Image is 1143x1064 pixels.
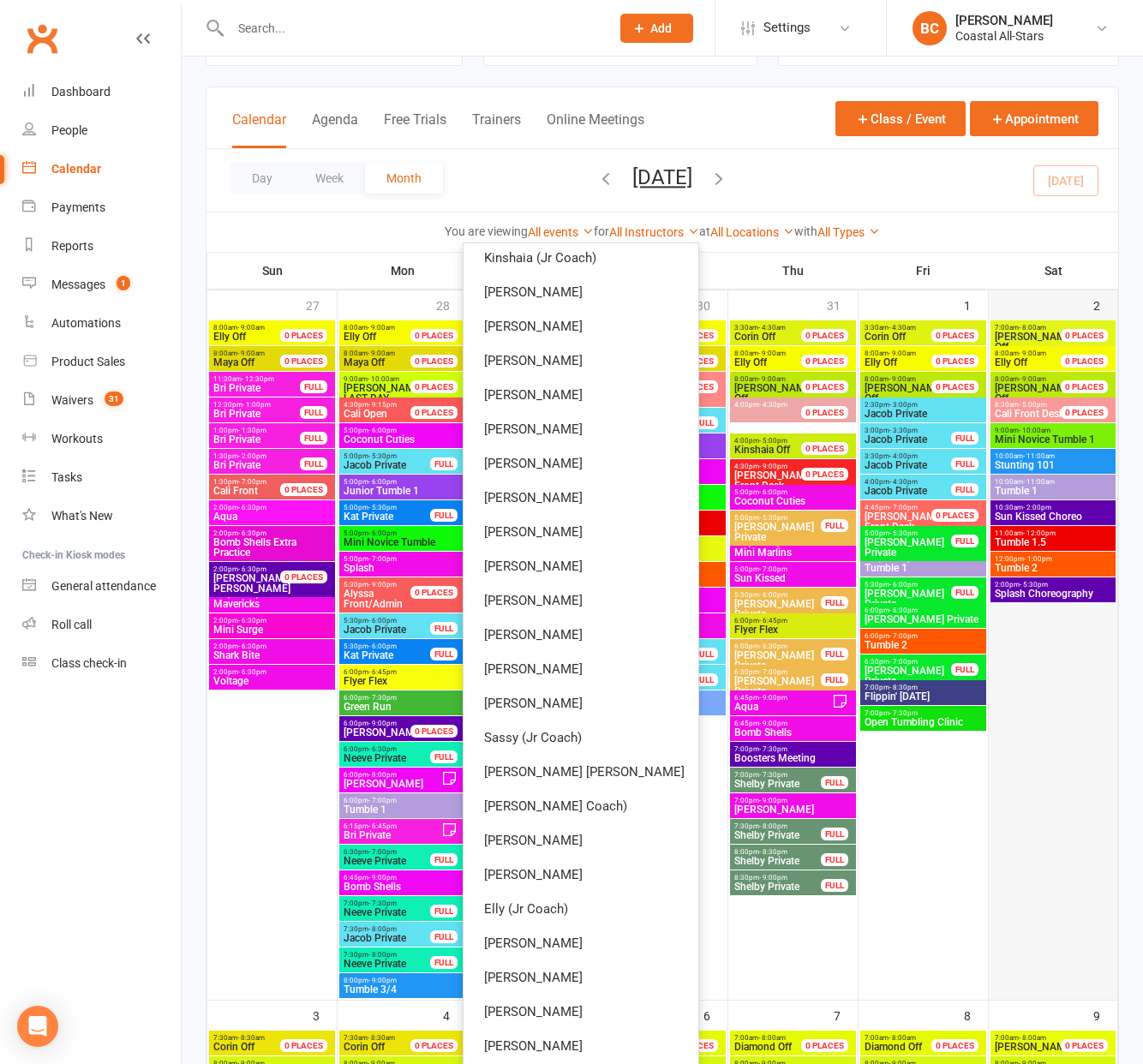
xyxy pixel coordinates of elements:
[995,382,1074,404] span: [PERSON_NAME] Off
[951,586,978,599] div: FULL
[368,504,397,511] span: - 5:30pm
[343,563,462,573] span: Splash
[951,483,978,496] div: FULL
[368,529,397,537] span: - 6:00pm
[464,1029,698,1063] a: [PERSON_NAME]
[51,656,127,670] div: Class check-in
[1061,329,1108,342] div: 0 PLACES
[300,432,327,445] div: FULL
[1019,401,1047,409] span: - 5:00pm
[1023,504,1051,511] span: - 2:00pm
[343,537,462,547] span: Mini Novice Tumble
[344,382,423,404] span: [PERSON_NAME] LAST DAY
[212,350,301,357] span: 8:00am
[865,331,906,343] span: Corin Off
[994,427,1112,434] span: 9:00am
[889,427,918,434] span: - 3:30pm
[763,9,811,47] span: Settings
[384,111,446,148] button: Free Trials
[994,563,1112,573] span: Tumble 2
[238,565,266,573] span: - 6:30pm
[280,355,327,368] div: 0 PLACES
[955,13,1053,28] div: [PERSON_NAME]
[294,163,365,194] button: Week
[759,617,787,625] span: - 6:45pm
[864,563,983,573] span: Tumble 1
[864,486,952,496] span: Jacob Private
[801,468,848,481] div: 0 PLACES
[734,444,790,456] span: Kinshaia Off
[368,350,395,357] span: - 9:00am
[343,452,431,460] span: 5:00pm
[951,535,978,547] div: FULL
[300,457,327,470] div: FULL
[733,437,822,445] span: 4:00pm
[464,960,698,995] a: [PERSON_NAME]
[368,452,397,460] span: - 5:30pm
[865,356,897,368] span: Elly Off
[733,514,822,522] span: 5:00pm
[51,579,156,593] div: General attendance
[931,329,978,342] div: 0 PLACES
[913,11,947,45] div: BC
[464,412,698,446] a: [PERSON_NAME]
[609,225,699,239] a: All Instructors
[238,478,266,486] span: - 7:00pm
[51,85,111,99] div: Dashboard
[889,504,918,511] span: - 7:00pm
[464,344,698,378] a: [PERSON_NAME]
[864,375,952,383] span: 8:00am
[889,452,918,460] span: - 4:00pm
[994,478,1112,486] span: 10:00am
[343,555,462,563] span: 5:00pm
[22,343,181,381] a: Product Sales
[343,460,431,470] span: Jacob Private
[733,599,822,619] span: [PERSON_NAME] Private
[212,409,301,419] span: Bri Private
[1020,581,1048,589] span: - 5:30pm
[464,995,698,1029] a: [PERSON_NAME]
[994,504,1112,511] span: 10:30am
[300,380,327,393] div: FULL
[212,324,301,332] span: 8:00am
[889,324,916,332] span: - 4:30am
[801,329,848,342] div: 0 PLACES
[232,111,286,148] button: Calendar
[51,470,82,484] div: Tasks
[368,375,399,383] span: - 10:00am
[51,618,92,631] div: Roll call
[343,478,462,486] span: 5:00pm
[212,383,301,393] span: Bri Private
[17,1006,58,1047] div: Open Intercom Messenger
[212,537,332,558] span: Bomb Shells Extra Practice
[864,537,952,558] span: [PERSON_NAME] Private
[344,331,376,343] span: Elly Off
[464,926,698,960] a: [PERSON_NAME]
[864,478,952,486] span: 4:00pm
[343,401,431,409] span: 4:30pm
[22,606,181,644] a: Roll call
[368,478,397,486] span: - 6:00pm
[464,686,698,720] a: [PERSON_NAME]
[464,481,698,515] a: [PERSON_NAME]
[464,618,698,652] a: [PERSON_NAME]
[1023,529,1056,537] span: - 12:00pm
[734,331,775,343] span: Corin Off
[697,290,727,319] div: 30
[864,350,952,357] span: 8:00am
[344,408,387,420] span: Cali Open
[733,522,822,542] span: [PERSON_NAME] Private
[410,380,458,393] div: 0 PLACES
[733,488,853,496] span: 5:00pm
[759,591,787,599] span: - 6:00pm
[547,111,644,148] button: Online Meetings
[238,529,266,537] span: - 6:30pm
[759,401,787,409] span: - 4:30pm
[865,511,944,533] span: [PERSON_NAME] Front Desk
[864,589,952,609] span: [PERSON_NAME] Private
[343,504,431,511] span: 5:00pm
[994,350,1081,357] span: 8:00am
[994,529,1112,537] span: 11:00am
[1023,452,1055,460] span: - 11:00am
[889,375,916,383] span: - 9:00am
